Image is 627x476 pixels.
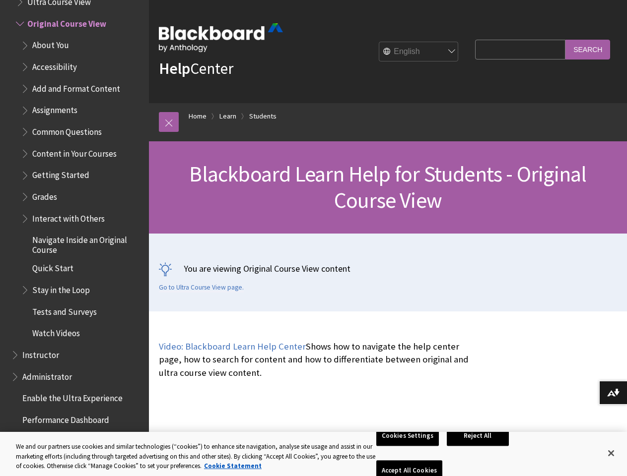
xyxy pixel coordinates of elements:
select: Site Language Selector [379,42,459,62]
span: Tests and Surveys [32,303,97,317]
strong: Help [159,59,190,78]
a: More information about your privacy, opens in a new tab [204,462,262,470]
span: Accessibility [32,59,77,72]
span: Add and Format Content [32,80,120,94]
button: Reject All [447,425,509,446]
span: Stay in the Loop [32,282,90,295]
span: Watch Videos [32,325,80,339]
span: Navigate Inside an Original Course [32,232,142,255]
a: Go to Ultra Course View page. [159,283,244,292]
span: Blackboard Learn Help for Students - Original Course View [189,160,586,214]
span: Performance Dashboard [22,412,109,425]
a: HelpCenter [159,59,233,78]
span: Administrator [22,368,72,382]
span: About You [32,37,69,51]
div: We and our partners use cookies and similar technologies (“cookies”) to enhance site navigation, ... [16,442,376,471]
input: Search [565,40,610,59]
span: Interact with Others [32,210,105,224]
p: You are viewing Original Course View content [159,262,617,275]
a: Learn [219,110,236,122]
span: Enable the Ultra Experience [22,390,123,404]
span: Content in Your Courses [32,145,117,159]
span: Quick Start [32,260,73,274]
a: Video: Blackboard Learn Help Center [159,341,306,353]
span: Grades [32,188,57,202]
span: Instructor [22,347,59,360]
a: Home [189,110,207,122]
span: Common Questions [32,123,102,137]
button: Close [600,442,622,464]
a: Students [249,110,277,122]
span: Getting Started [32,167,89,180]
button: Cookies Settings [376,425,439,446]
span: Original Course View [27,15,106,29]
span: Assignments [32,102,77,116]
img: Blackboard by Anthology [159,23,283,52]
p: Shows how to navigate the help center page, how to search for content and how to differentiate be... [159,340,470,379]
